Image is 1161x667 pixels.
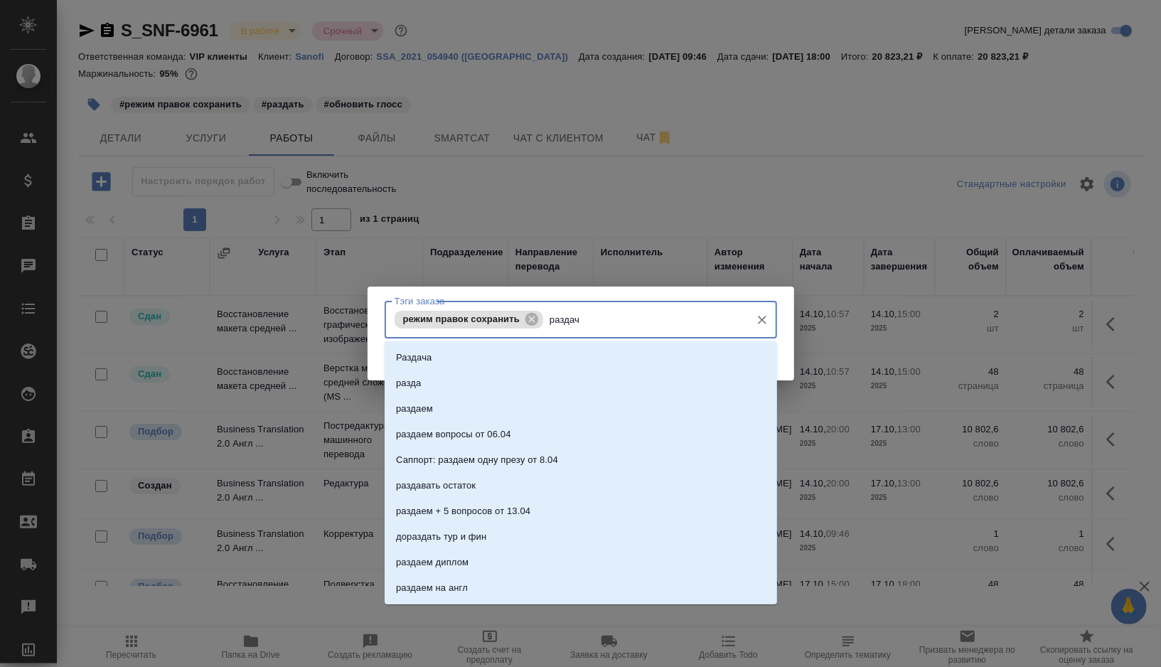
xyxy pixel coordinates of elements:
[395,311,543,329] div: режим правок сохранить
[396,402,433,416] p: раздаем
[396,504,530,518] p: раздаем + 5 вопросов от 13.04
[396,479,476,493] p: раздавать остаток
[396,351,432,365] p: Раздача
[396,555,469,570] p: раздаем диплом
[396,427,511,442] p: раздаем вопросы от 06.04
[395,314,528,324] span: режим правок сохранить
[752,310,772,330] button: Очистить
[396,376,421,390] p: разда
[396,581,468,595] p: раздаем на англ
[396,453,558,467] p: Саппорт: раздаем одну презу от 8.04
[396,530,486,544] p: дораздать тур и фин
